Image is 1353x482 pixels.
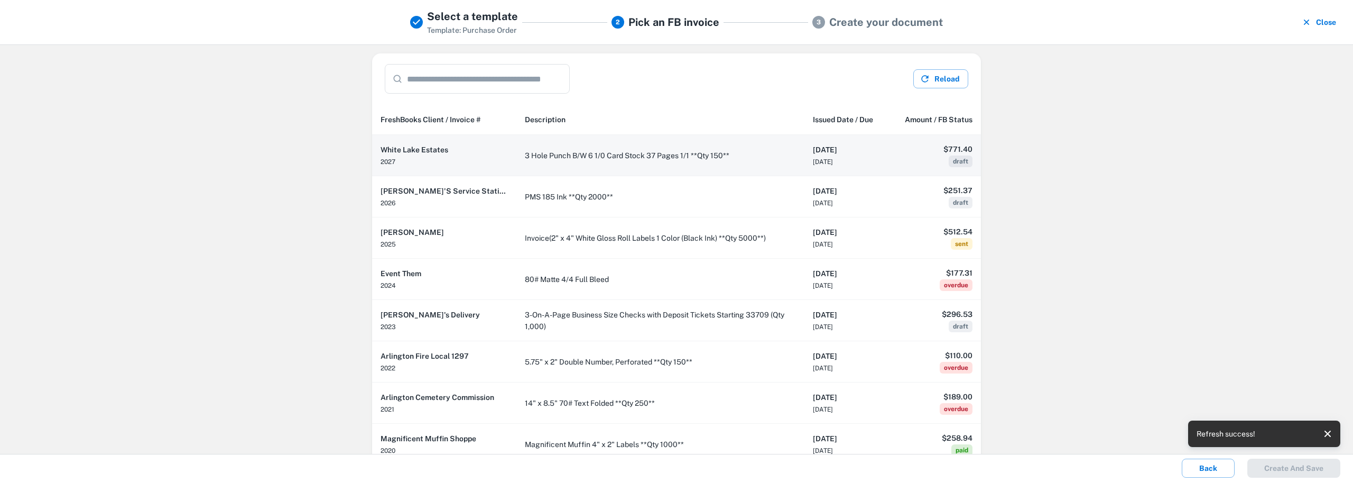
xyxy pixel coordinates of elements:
[813,241,833,248] span: [DATE]
[813,282,833,289] span: [DATE]
[1319,425,1336,442] button: close
[813,323,833,331] span: [DATE]
[516,424,804,465] td: Magnificent Muffin 4" x 2" Labels **Qty 1000**
[897,432,972,444] h6: $258.94
[1299,8,1340,36] button: Close
[949,197,972,208] span: draft
[829,14,943,30] h5: Create your document
[381,185,508,197] h6: [PERSON_NAME]'S Service Station
[897,308,972,320] h6: $296.53
[381,199,395,207] span: 2026
[817,19,821,26] text: 3
[381,392,508,403] h6: Arlington Cemetery Commission
[897,143,972,155] h6: $771.40
[949,321,972,332] span: draft
[381,226,508,238] h6: [PERSON_NAME]
[813,392,880,403] h6: [DATE]
[516,176,804,217] td: PMS 185 Ink **Qty 2000**
[813,433,880,444] h6: [DATE]
[516,259,804,300] td: 80# Matte 4/4 Full Bleed
[525,113,566,126] span: Description
[951,238,972,250] span: sent
[381,268,508,279] h6: Event Them
[897,267,972,279] h6: $177.31
[381,144,508,156] h6: White Lake Estates
[951,444,972,456] span: paid
[381,241,396,248] span: 2025
[897,350,972,361] h6: $110.00
[813,144,880,156] h6: [DATE]
[813,226,880,238] h6: [DATE]
[813,158,833,166] span: [DATE]
[381,113,481,126] span: FreshBooks Client / Invoice #
[913,69,968,88] button: Reload
[381,447,395,454] span: 2020
[905,113,972,126] span: Amount / FB Status
[940,362,972,374] span: overdue
[381,433,508,444] h6: Magnificent Muffin Shoppe
[897,391,972,403] h6: $189.00
[516,383,804,424] td: 14" x 8.5" 70# Text Folded **Qty 250**
[381,309,508,321] h6: [PERSON_NAME]'s Delivery
[381,158,395,166] span: 2027
[813,447,833,454] span: [DATE]
[1182,459,1235,478] button: Back
[628,14,719,30] h5: Pick an FB invoice
[813,113,873,126] span: Issued Date / Due
[381,350,508,362] h6: Arlington Fire Local 1297
[616,19,620,26] text: 2
[940,279,972,291] span: overdue
[897,226,972,238] h6: $512.54
[381,365,395,372] span: 2022
[427,8,518,24] h5: Select a template
[940,403,972,415] span: overdue
[949,156,972,167] span: draft
[516,135,804,176] td: 3 Hole Punch B/W 6 1/0 Card Stock 37 Pages 1/1 **Qty 150**
[381,406,394,413] span: 2021
[516,300,804,341] td: 3-On-A-Page Business Size Checks with Deposit Tickets Starting 33709 (Qty 1,000)
[427,26,517,34] span: Template: Purchase Order
[813,199,833,207] span: [DATE]
[813,268,880,279] h6: [DATE]
[897,185,972,196] h6: $251.37
[813,406,833,413] span: [DATE]
[381,323,396,331] span: 2023
[813,365,833,372] span: [DATE]
[516,217,804,259] td: Invoice(2" x 4" White Gloss Roll Labels 1 Color (Black Ink) **Qty 5000**)
[813,309,880,321] h6: [DATE]
[516,341,804,383] td: 5.75" x 2" Double Number, Perforated **Qty 150**
[1197,424,1255,444] div: Refresh success!
[813,185,880,197] h6: [DATE]
[813,350,880,362] h6: [DATE]
[381,282,396,289] span: 2024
